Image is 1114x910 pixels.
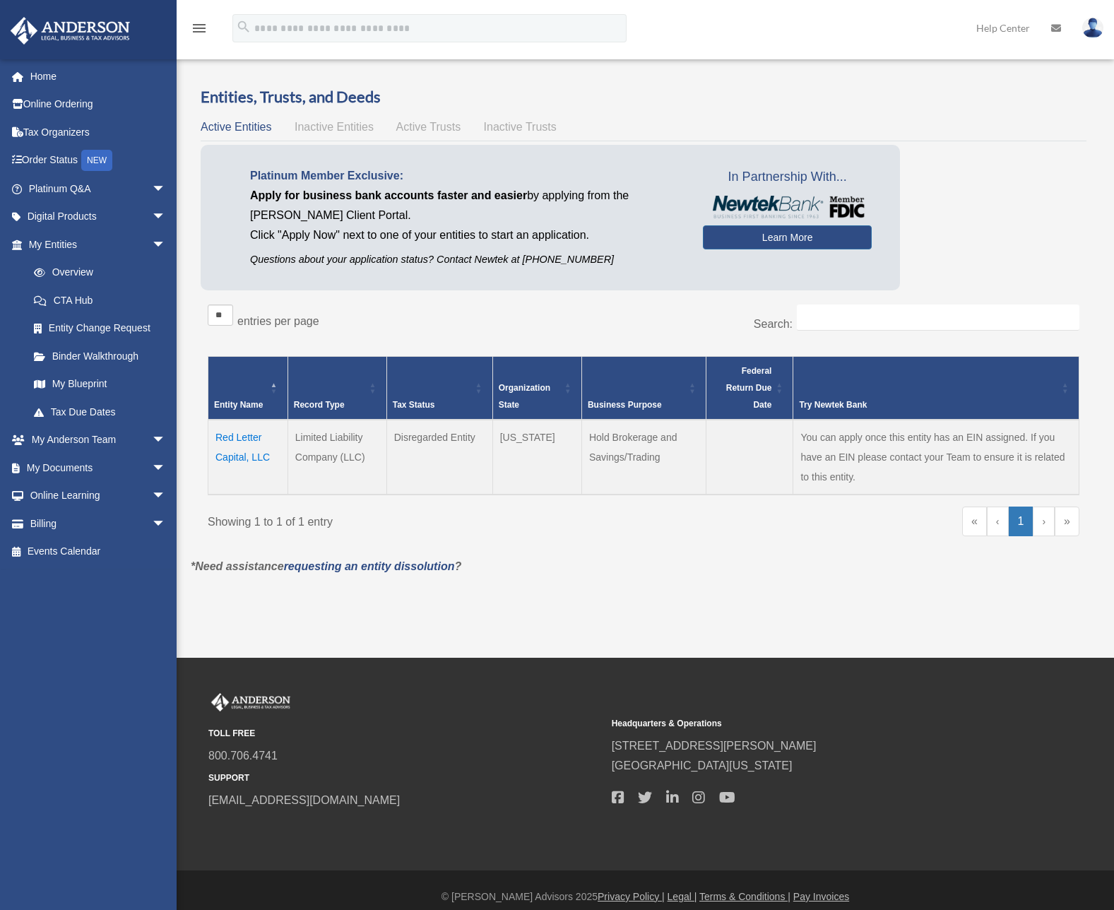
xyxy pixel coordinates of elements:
[588,400,662,410] span: Business Purpose
[10,90,187,119] a: Online Ordering
[284,560,455,572] a: requesting an entity dissolution
[295,121,374,133] span: Inactive Entities
[237,315,319,327] label: entries per page
[1082,18,1103,38] img: User Pic
[10,538,187,566] a: Events Calendar
[699,891,790,902] a: Terms & Conditions |
[236,19,251,35] i: search
[288,420,386,495] td: Limited Liability Company (LLC)
[492,420,581,495] td: [US_STATE]
[208,750,278,762] a: 800.706.4741
[10,454,187,482] a: My Documentsarrow_drop_down
[396,121,461,133] span: Active Trusts
[10,175,187,203] a: Platinum Q&Aarrow_drop_down
[214,400,263,410] span: Entity Name
[386,420,492,495] td: Disregarded Entity
[250,251,682,268] p: Questions about your application status? Contact Newtek at [PHONE_NUMBER]
[793,420,1079,495] td: You can apply once this entity has an EIN assigned. If you have an EIN please contact your Team t...
[492,357,581,420] th: Organization State: Activate to sort
[10,482,187,510] a: Online Learningarrow_drop_down
[20,398,180,426] a: Tax Due Dates
[208,357,288,420] th: Entity Name: Activate to invert sorting
[499,383,550,410] span: Organization State
[6,17,134,45] img: Anderson Advisors Platinum Portal
[177,888,1114,906] div: © [PERSON_NAME] Advisors 2025
[250,225,682,245] p: Click "Apply Now" next to one of your entities to start an application.
[294,400,345,410] span: Record Type
[250,186,682,225] p: by applying from the [PERSON_NAME] Client Portal.
[799,396,1057,413] div: Try Newtek Bank
[612,760,793,772] a: [GEOGRAPHIC_DATA][US_STATE]
[152,454,180,483] span: arrow_drop_down
[208,507,633,532] div: Showing 1 to 1 of 1 entry
[726,366,772,410] span: Federal Return Due Date
[20,259,173,287] a: Overview
[793,891,849,902] a: Pay Invoices
[81,150,112,171] div: NEW
[152,426,180,455] span: arrow_drop_down
[484,121,557,133] span: Inactive Trusts
[703,225,872,249] a: Learn More
[793,357,1079,420] th: Try Newtek Bank : Activate to sort
[250,189,527,201] span: Apply for business bank accounts faster and easier
[208,771,602,786] small: SUPPORT
[10,118,187,146] a: Tax Organizers
[10,62,187,90] a: Home
[612,740,817,752] a: [STREET_ADDRESS][PERSON_NAME]
[393,400,435,410] span: Tax Status
[20,342,180,370] a: Binder Walkthrough
[152,482,180,511] span: arrow_drop_down
[152,175,180,203] span: arrow_drop_down
[754,318,793,330] label: Search:
[581,420,706,495] td: Hold Brokerage and Savings/Trading
[598,891,665,902] a: Privacy Policy |
[191,20,208,37] i: menu
[386,357,492,420] th: Tax Status: Activate to sort
[201,121,271,133] span: Active Entities
[208,726,602,741] small: TOLL FREE
[581,357,706,420] th: Business Purpose: Activate to sort
[20,314,180,343] a: Entity Change Request
[250,166,682,186] p: Platinum Member Exclusive:
[1033,507,1055,536] a: Next
[208,794,400,806] a: [EMAIL_ADDRESS][DOMAIN_NAME]
[191,25,208,37] a: menu
[1055,507,1079,536] a: Last
[10,509,187,538] a: Billingarrow_drop_down
[10,203,187,231] a: Digital Productsarrow_drop_down
[152,509,180,538] span: arrow_drop_down
[10,426,187,454] a: My Anderson Teamarrow_drop_down
[191,560,461,572] em: *Need assistance ?
[288,357,386,420] th: Record Type: Activate to sort
[612,716,1005,731] small: Headquarters & Operations
[962,507,987,536] a: First
[20,286,180,314] a: CTA Hub
[987,507,1009,536] a: Previous
[208,693,293,711] img: Anderson Advisors Platinum Portal
[20,370,180,398] a: My Blueprint
[668,891,697,902] a: Legal |
[208,420,288,495] td: Red Letter Capital, LLC
[201,86,1086,108] h3: Entities, Trusts, and Deeds
[703,166,872,189] span: In Partnership With...
[1009,507,1033,536] a: 1
[152,203,180,232] span: arrow_drop_down
[10,230,180,259] a: My Entitiesarrow_drop_down
[152,230,180,259] span: arrow_drop_down
[10,146,187,175] a: Order StatusNEW
[710,196,865,218] img: NewtekBankLogoSM.png
[706,357,793,420] th: Federal Return Due Date: Activate to sort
